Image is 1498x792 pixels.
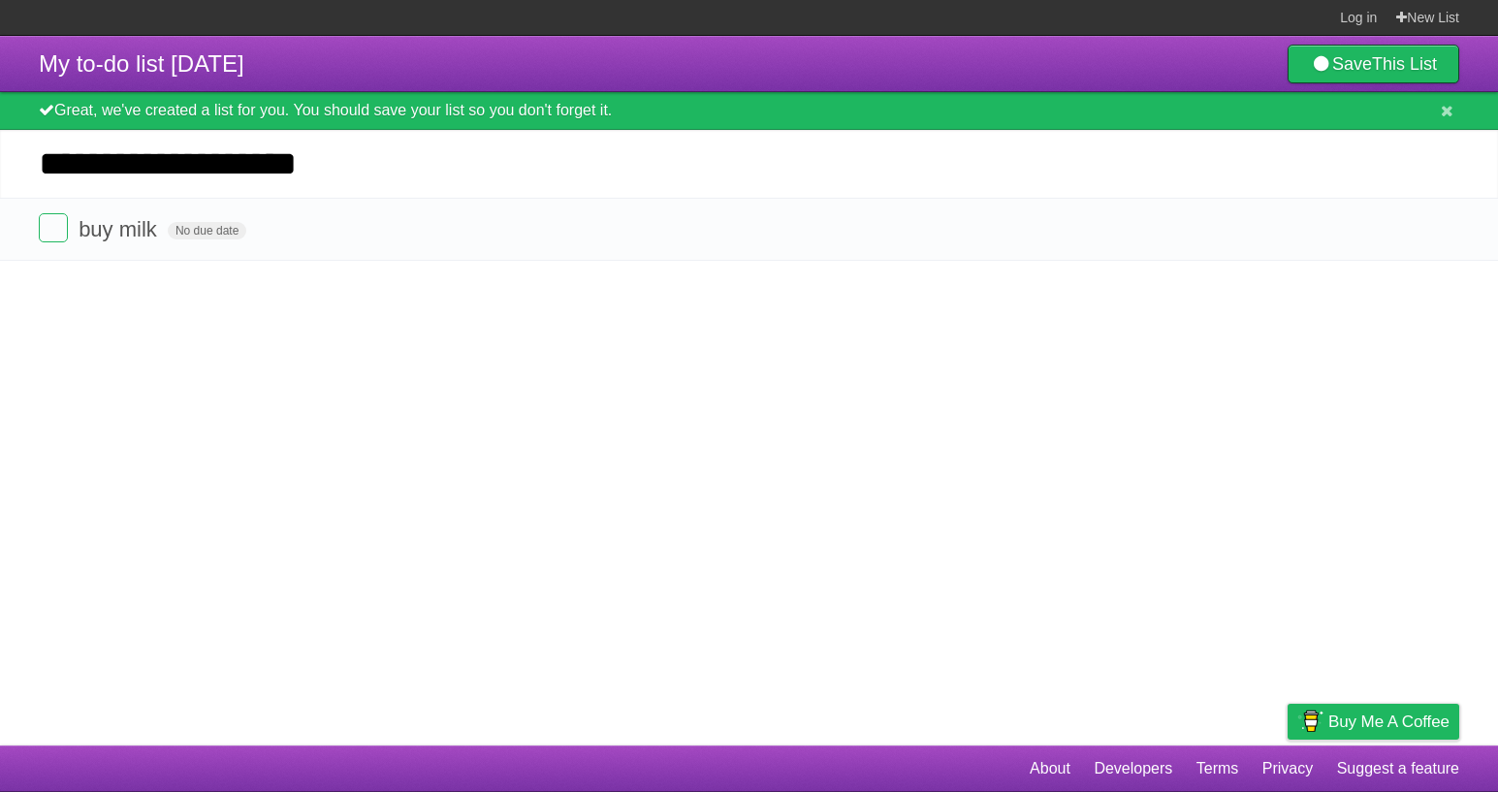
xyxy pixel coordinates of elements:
[39,213,68,242] label: Done
[39,50,244,77] span: My to-do list [DATE]
[79,217,162,241] span: buy milk
[1288,704,1459,740] a: Buy me a coffee
[1337,750,1459,787] a: Suggest a feature
[1262,750,1313,787] a: Privacy
[1328,705,1450,739] span: Buy me a coffee
[1288,45,1459,83] a: SaveThis List
[1196,750,1239,787] a: Terms
[1372,54,1437,74] b: This List
[1094,750,1172,787] a: Developers
[168,222,246,239] span: No due date
[1030,750,1070,787] a: About
[1297,705,1323,738] img: Buy me a coffee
